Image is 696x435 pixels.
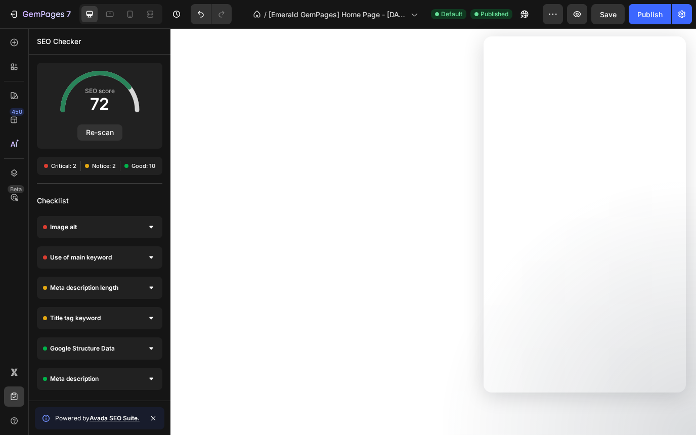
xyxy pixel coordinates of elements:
[591,4,625,24] button: Save
[50,252,112,263] span: Use of main keyword
[264,9,267,20] span: /
[629,4,671,24] button: Publish
[600,10,617,19] span: Save
[85,96,115,112] span: 72
[132,162,155,170] span: Good: 10
[55,414,140,423] span: Powered by
[66,8,71,20] p: 7
[50,222,77,232] span: Image alt
[50,343,115,354] span: Google Structure Data
[441,10,462,19] span: Default
[4,4,75,24] button: 7
[10,108,24,116] div: 450
[51,162,76,170] span: Critical: 2
[29,192,170,210] div: Checklist
[50,313,101,323] span: Title tag keyword
[50,283,118,293] span: Meta description length
[170,28,696,435] iframe: Design area
[92,162,116,170] span: Notice: 2
[37,35,81,48] p: SEO Checker
[77,124,122,141] button: Re-scan
[191,4,232,24] div: Undo/Redo
[481,10,508,19] span: Published
[85,86,115,96] span: SEO score
[90,414,140,422] a: Avada SEO Suite.
[637,9,663,20] div: Publish
[269,9,407,20] span: [Emerald GemPages] Home Page - [DATE] 01:54:23
[8,185,24,193] div: Beta
[484,36,686,393] iframe: Intercom live chat
[50,374,99,384] span: Meta description
[662,385,686,410] iframe: Intercom live chat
